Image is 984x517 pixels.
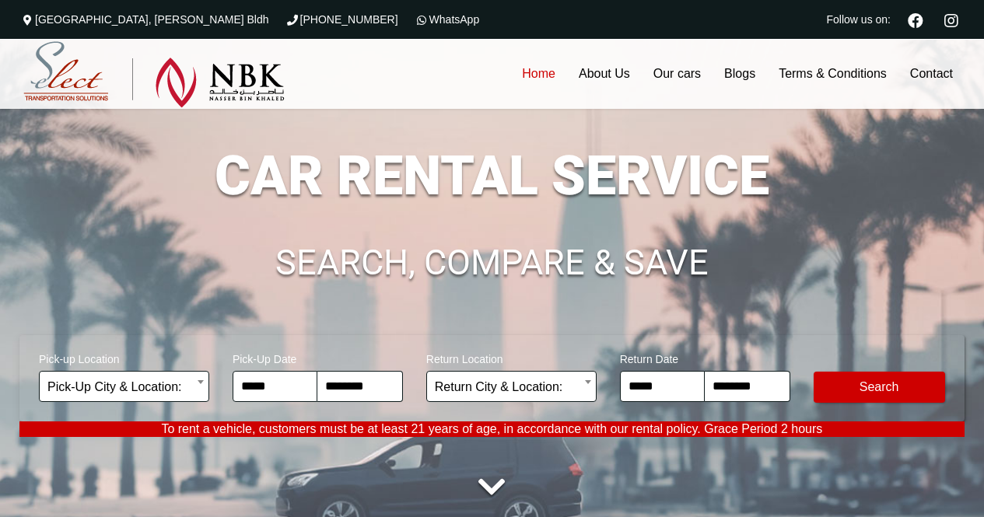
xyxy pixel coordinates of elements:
span: Return Date [620,343,790,371]
span: Pick-Up Date [233,343,403,371]
a: WhatsApp [414,13,480,26]
span: Return City & Location: [435,372,588,403]
img: Select Rent a Car [23,41,285,108]
h1: CAR RENTAL SERVICE [19,148,965,203]
a: Instagram [937,11,965,28]
a: About Us [567,39,642,109]
p: To rent a vehicle, customers must be at least 21 years of age, in accordance with our rental poli... [19,421,965,437]
a: Blogs [713,39,767,109]
a: [PHONE_NUMBER] [285,13,398,26]
a: Facebook [902,11,930,28]
span: Pick-Up City & Location: [39,371,209,402]
span: Return Location [426,343,597,371]
button: Modify Search [814,372,945,403]
h1: SEARCH, COMPARE & SAVE [19,245,965,281]
span: Pick-up Location [39,343,209,371]
span: Pick-Up City & Location: [47,372,201,403]
a: Contact [898,39,965,109]
a: Terms & Conditions [767,39,898,109]
a: Our cars [642,39,713,109]
span: Return City & Location: [426,371,597,402]
a: Home [510,39,567,109]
